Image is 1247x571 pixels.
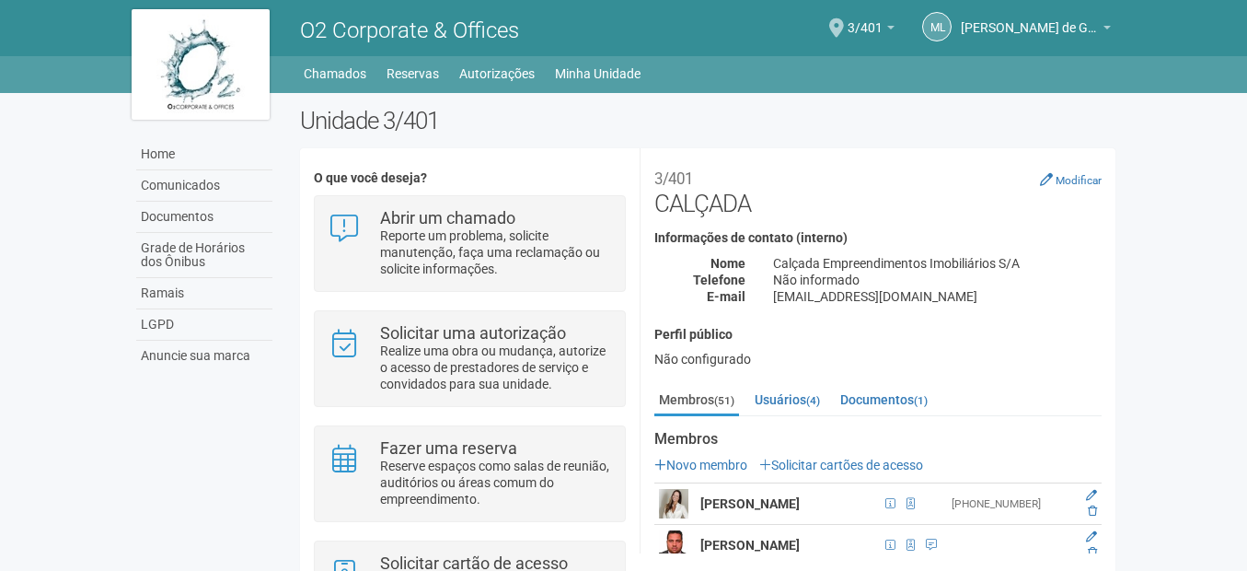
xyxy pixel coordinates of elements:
[380,227,611,277] p: Reporte um problema, solicite manutenção, faça uma reclamação ou solicite informações.
[654,458,747,472] a: Novo membro
[380,343,611,392] p: Realize uma obra ou mudança, autorize o acesso de prestadores de serviço e convidados para sua un...
[380,438,517,458] strong: Fazer uma reserva
[136,139,272,170] a: Home
[759,272,1115,288] div: Não informado
[961,23,1111,38] a: [PERSON_NAME] de Gondra
[1088,505,1097,518] a: Excluir membro
[300,17,519,43] span: O2 Corporate & Offices
[387,61,439,87] a: Reservas
[314,171,626,185] h4: O que você deseja?
[136,341,272,371] a: Anuncie sua marca
[136,309,272,341] a: LGPD
[132,9,270,120] img: logo.jpg
[707,289,745,304] strong: E-mail
[836,386,932,414] a: Documentos(1)
[806,394,820,407] small: (4)
[700,496,800,511] strong: [PERSON_NAME]
[136,202,272,233] a: Documentos
[654,431,1102,448] strong: Membros
[555,61,641,87] a: Minha Unidade
[693,273,745,287] strong: Telefone
[300,107,1116,134] h2: Unidade 3/401
[1086,530,1097,543] a: Editar membro
[759,255,1115,272] div: Calçada Empreendimentos Imobiliários S/A
[659,530,688,560] img: user.png
[848,23,895,38] a: 3/401
[136,170,272,202] a: Comunicados
[961,3,1099,35] span: Michele Lima de Gondra
[380,208,515,227] strong: Abrir um chamado
[304,61,366,87] a: Chamados
[952,496,1073,512] div: [PHONE_NUMBER]
[654,231,1102,245] h4: Informações de contato (interno)
[654,351,1102,367] div: Não configurado
[710,256,745,271] strong: Nome
[759,288,1115,305] div: [EMAIL_ADDRESS][DOMAIN_NAME]
[1056,174,1102,187] small: Modificar
[1086,489,1097,502] a: Editar membro
[922,12,952,41] a: ML
[700,538,800,553] strong: [PERSON_NAME]
[848,3,883,35] span: 3/401
[654,386,739,416] a: Membros(51)
[750,386,825,414] a: Usuários(4)
[714,394,734,407] small: (51)
[380,323,566,343] strong: Solicitar uma autorização
[136,278,272,309] a: Ramais
[654,162,1102,217] h2: CALÇADA
[380,458,611,507] p: Reserve espaços como salas de reunião, auditórios ou áreas comum do empreendimento.
[914,394,928,407] small: (1)
[759,458,923,472] a: Solicitar cartões de acesso
[136,233,272,278] a: Grade de Horários dos Ônibus
[459,61,535,87] a: Autorizações
[1040,172,1102,187] a: Modificar
[329,325,611,392] a: Solicitar uma autorização Realize uma obra ou mudança, autorize o acesso de prestadores de serviç...
[329,440,611,507] a: Fazer uma reserva Reserve espaços como salas de reunião, auditórios ou áreas comum do empreendime...
[654,328,1102,342] h4: Perfil público
[654,169,693,188] small: 3/401
[329,210,611,277] a: Abrir um chamado Reporte um problema, solicite manutenção, faça uma reclamação ou solicite inform...
[659,489,688,519] img: user.png
[1088,546,1097,559] a: Excluir membro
